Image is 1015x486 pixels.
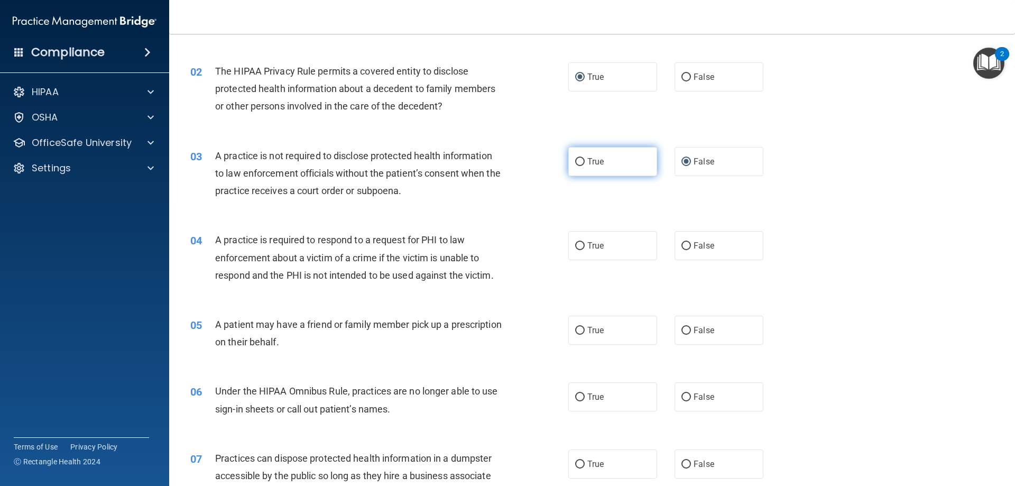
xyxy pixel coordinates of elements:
[13,11,156,32] img: PMB logo
[190,66,202,78] span: 02
[694,459,714,469] span: False
[694,157,714,167] span: False
[694,72,714,82] span: False
[215,150,501,196] span: A practice is not required to disclose protected health information to law enforcement officials ...
[70,442,118,452] a: Privacy Policy
[575,393,585,401] input: True
[32,111,58,124] p: OSHA
[681,74,691,81] input: False
[215,386,498,414] span: Under the HIPAA Omnibus Rule, practices are no longer able to use sign-in sheets or call out pati...
[681,461,691,469] input: False
[190,386,202,398] span: 06
[587,325,604,335] span: True
[575,158,585,166] input: True
[973,48,1004,79] button: Open Resource Center, 2 new notifications
[681,393,691,401] input: False
[32,162,71,175] p: Settings
[681,327,691,335] input: False
[575,242,585,250] input: True
[587,72,604,82] span: True
[575,74,585,81] input: True
[1000,54,1004,68] div: 2
[190,234,202,247] span: 04
[190,319,202,332] span: 05
[32,136,132,149] p: OfficeSafe University
[13,162,154,175] a: Settings
[190,150,202,163] span: 03
[13,86,154,98] a: HIPAA
[694,392,714,402] span: False
[13,136,154,149] a: OfficeSafe University
[215,66,495,112] span: The HIPAA Privacy Rule permits a covered entity to disclose protected health information about a ...
[587,157,604,167] span: True
[832,411,1002,453] iframe: Drift Widget Chat Controller
[587,459,604,469] span: True
[694,325,714,335] span: False
[32,86,59,98] p: HIPAA
[575,327,585,335] input: True
[14,456,100,467] span: Ⓒ Rectangle Health 2024
[587,241,604,251] span: True
[13,111,154,124] a: OSHA
[575,461,585,469] input: True
[215,319,502,347] span: A patient may have a friend or family member pick up a prescription on their behalf.
[681,242,691,250] input: False
[14,442,58,452] a: Terms of Use
[215,234,494,280] span: A practice is required to respond to a request for PHI to law enforcement about a victim of a cri...
[694,241,714,251] span: False
[31,45,105,60] h4: Compliance
[587,392,604,402] span: True
[681,158,691,166] input: False
[190,453,202,465] span: 07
